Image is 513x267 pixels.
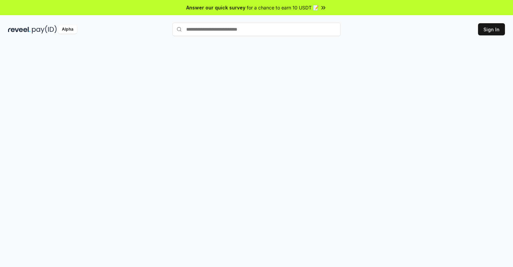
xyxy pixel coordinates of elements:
[8,25,31,34] img: reveel_dark
[186,4,245,11] span: Answer our quick survey
[32,25,57,34] img: pay_id
[247,4,319,11] span: for a chance to earn 10 USDT 📝
[478,23,505,35] button: Sign In
[58,25,77,34] div: Alpha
